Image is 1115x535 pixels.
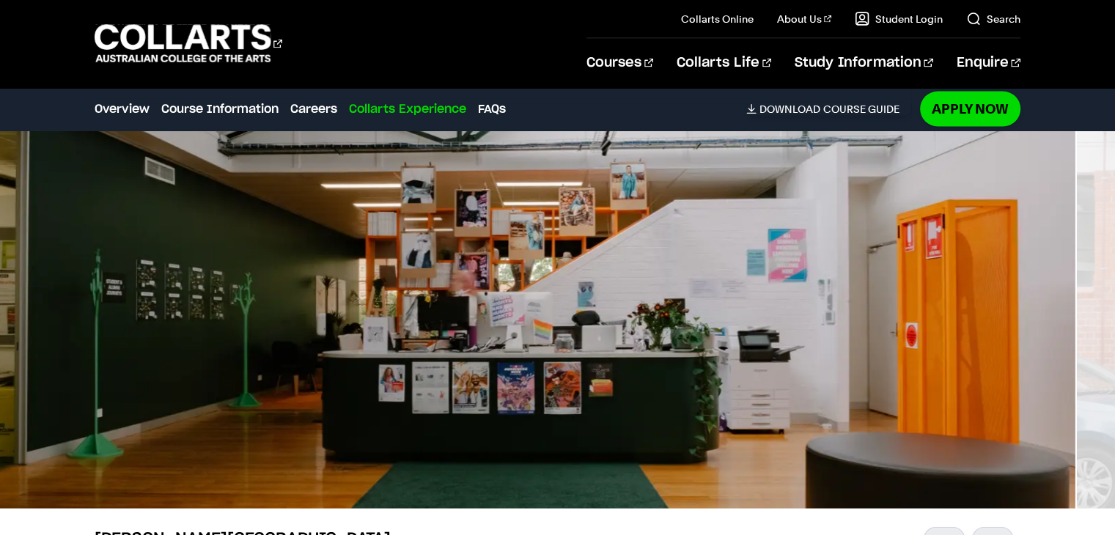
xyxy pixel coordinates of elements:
a: Search [966,12,1020,26]
a: FAQs [478,100,506,118]
div: Go to homepage [95,23,282,64]
a: Overview [95,100,150,118]
a: Apply Now [920,92,1020,126]
a: Study Information [795,39,932,87]
a: Course Information [161,100,279,118]
a: Collarts Online [681,12,754,26]
a: Student Login [855,12,943,26]
span: Download [759,103,820,116]
a: Collarts Life [677,39,771,87]
a: About Us [777,12,831,26]
a: Careers [290,100,337,118]
a: Collarts Experience [349,100,466,118]
a: Enquire [957,39,1020,87]
a: DownloadCourse Guide [746,103,911,116]
a: Courses [586,39,653,87]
